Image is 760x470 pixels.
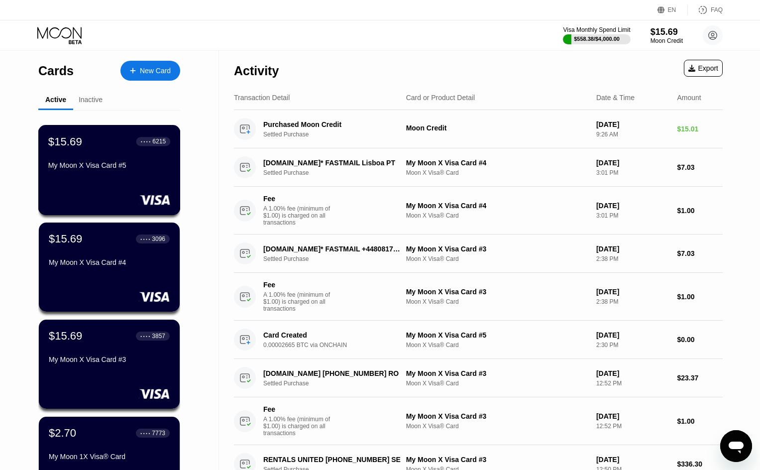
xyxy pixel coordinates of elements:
[720,430,752,462] iframe: Button to launch messaging window
[152,430,165,437] div: 7773
[668,6,676,13] div: EN
[39,125,180,215] div: $15.69● ● ● ●6215My Moon X Visa Card #5
[596,412,669,420] div: [DATE]
[39,320,180,409] div: $15.69● ● ● ●3857My Moon X Visa Card #3
[596,342,669,349] div: 2:30 PM
[406,288,588,296] div: My Moon X Visa Card #3
[263,342,411,349] div: 0.00002665 BTC via ONCHAIN
[45,96,66,104] div: Active
[263,416,338,437] div: A 1.00% fee (minimum of $1.00) is charged on all transactions
[677,125,723,133] div: $15.01
[406,298,588,305] div: Moon X Visa® Card
[140,67,171,75] div: New Card
[651,27,683,37] div: $15.69
[263,380,411,387] div: Settled Purchase
[677,249,723,257] div: $7.03
[596,245,669,253] div: [DATE]
[677,293,723,301] div: $1.00
[152,333,165,340] div: 3857
[234,187,723,235] div: FeeA 1.00% fee (minimum of $1.00) is charged on all transactionsMy Moon X Visa Card #4Moon X Visa...
[563,26,630,44] div: Visa Monthly Spend Limit$558.38/$4,000.00
[263,159,401,167] div: [DOMAIN_NAME]* FASTMAIL Lisboa PT
[406,369,588,377] div: My Moon X Visa Card #3
[140,237,150,240] div: ● ● ● ●
[39,223,180,312] div: $15.69● ● ● ●3096My Moon X Visa Card #4
[651,37,683,44] div: Moon Credit
[263,245,401,253] div: [DOMAIN_NAME]* FASTMAIL +448081781535PT
[596,212,669,219] div: 3:01 PM
[406,412,588,420] div: My Moon X Visa Card #3
[49,453,170,461] div: My Moon 1X Visa® Card
[684,60,723,77] div: Export
[406,124,588,132] div: Moon Credit
[406,380,588,387] div: Moon X Visa® Card
[234,273,723,321] div: FeeA 1.00% fee (minimum of $1.00) is charged on all transactionsMy Moon X Visa Card #3Moon X Visa...
[677,94,701,102] div: Amount
[596,331,669,339] div: [DATE]
[263,255,411,262] div: Settled Purchase
[406,212,588,219] div: Moon X Visa® Card
[688,64,718,72] div: Export
[49,233,82,245] div: $15.69
[263,405,333,413] div: Fee
[596,202,669,210] div: [DATE]
[79,96,103,104] div: Inactive
[152,235,165,242] div: 3096
[263,205,338,226] div: A 1.00% fee (minimum of $1.00) is charged on all transactions
[406,331,588,339] div: My Moon X Visa Card #5
[677,336,723,344] div: $0.00
[677,417,723,425] div: $1.00
[596,369,669,377] div: [DATE]
[263,131,411,138] div: Settled Purchase
[234,235,723,273] div: [DOMAIN_NAME]* FASTMAIL +448081781535PTSettled PurchaseMy Moon X Visa Card #3Moon X Visa® Card[DA...
[688,5,723,15] div: FAQ
[677,374,723,382] div: $23.37
[234,321,723,359] div: Card Created0.00002665 BTC via ONCHAINMy Moon X Visa Card #5Moon X Visa® Card[DATE]2:30 PM$0.00
[38,64,74,78] div: Cards
[596,380,669,387] div: 12:52 PM
[596,131,669,138] div: 9:26 AM
[234,148,723,187] div: [DOMAIN_NAME]* FASTMAIL Lisboa PTSettled PurchaseMy Moon X Visa Card #4Moon X Visa® Card[DATE]3:0...
[49,330,82,343] div: $15.69
[406,245,588,253] div: My Moon X Visa Card #3
[48,135,82,148] div: $15.69
[49,258,170,266] div: My Moon X Visa Card #4
[596,159,669,167] div: [DATE]
[596,456,669,464] div: [DATE]
[574,36,620,42] div: $558.38 / $4,000.00
[263,369,401,377] div: [DOMAIN_NAME] [PHONE_NUMBER] RO
[263,120,401,128] div: Purchased Moon Credit
[596,288,669,296] div: [DATE]
[677,163,723,171] div: $7.03
[140,432,150,435] div: ● ● ● ●
[596,94,635,102] div: Date & Time
[234,397,723,445] div: FeeA 1.00% fee (minimum of $1.00) is charged on all transactionsMy Moon X Visa Card #3Moon X Visa...
[263,456,401,464] div: RENTALS UNITED [PHONE_NUMBER] SE
[406,94,475,102] div: Card or Product Detail
[406,202,588,210] div: My Moon X Visa Card #4
[677,460,723,468] div: $336.30
[263,291,338,312] div: A 1.00% fee (minimum of $1.00) is charged on all transactions
[677,207,723,215] div: $1.00
[263,331,401,339] div: Card Created
[141,140,151,143] div: ● ● ● ●
[596,423,669,430] div: 12:52 PM
[234,94,290,102] div: Transaction Detail
[596,169,669,176] div: 3:01 PM
[49,427,76,440] div: $2.70
[406,159,588,167] div: My Moon X Visa Card #4
[406,169,588,176] div: Moon X Visa® Card
[48,161,170,169] div: My Moon X Visa Card #5
[596,120,669,128] div: [DATE]
[234,110,723,148] div: Purchased Moon CreditSettled PurchaseMoon Credit[DATE]9:26 AM$15.01
[406,255,588,262] div: Moon X Visa® Card
[140,335,150,338] div: ● ● ● ●
[234,359,723,397] div: [DOMAIN_NAME] [PHONE_NUMBER] ROSettled PurchaseMy Moon X Visa Card #3Moon X Visa® Card[DATE]12:52...
[406,342,588,349] div: Moon X Visa® Card
[651,27,683,44] div: $15.69Moon Credit
[152,138,166,145] div: 6215
[711,6,723,13] div: FAQ
[406,423,588,430] div: Moon X Visa® Card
